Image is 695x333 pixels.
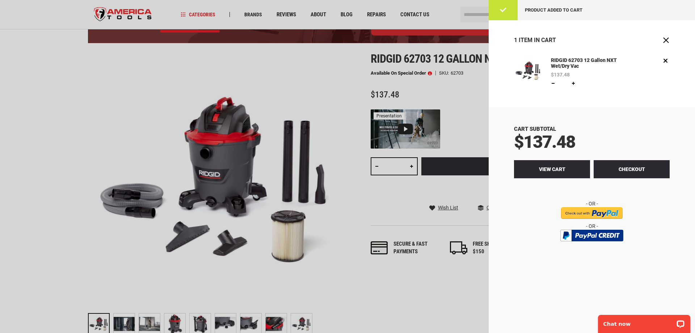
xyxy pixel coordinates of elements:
[514,37,517,43] span: 1
[549,57,632,70] a: RIDGID 62703 12 Gallon NXT Wet/Dry Vac
[565,243,619,251] img: btn_bml_text.png
[514,57,542,85] img: RIDGID 62703 12 Gallon NXT Wet/Dry Vac
[514,57,542,87] a: RIDGID 62703 12 Gallon NXT Wet/Dry Vac
[539,166,565,172] span: View Cart
[551,72,570,77] span: $137.48
[514,126,556,132] span: Cart Subtotal
[594,160,670,178] button: Checkout
[525,7,582,13] span: Product added to cart
[593,310,695,333] iframe: LiveChat chat widget
[519,37,556,43] span: Item in Cart
[514,132,575,152] span: $137.48
[514,160,590,178] a: View Cart
[662,37,670,44] button: Close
